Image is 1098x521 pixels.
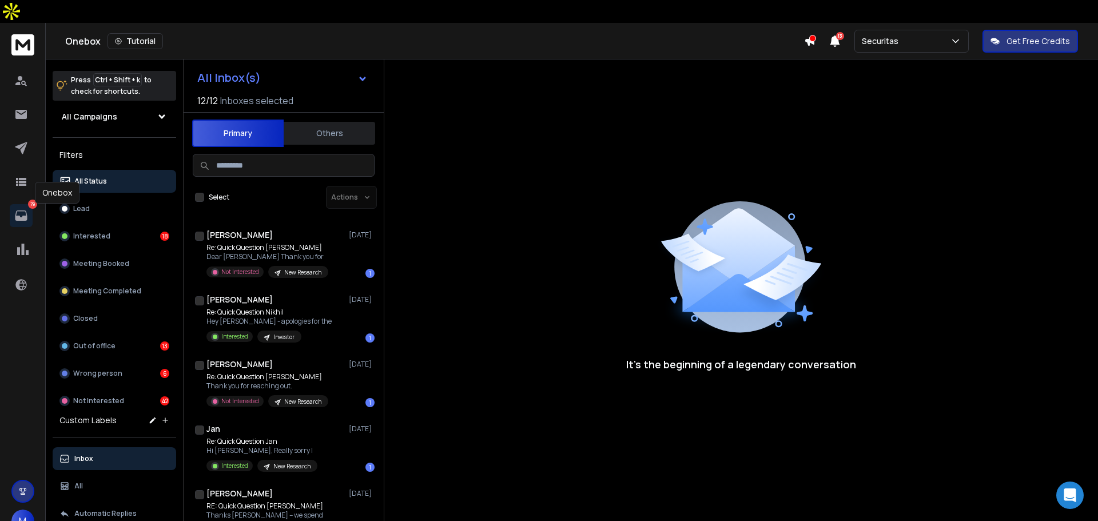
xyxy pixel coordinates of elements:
[206,381,328,391] p: Thank you for reaching out.
[221,268,259,276] p: Not Interested
[53,252,176,275] button: Meeting Booked
[862,35,903,47] p: Securitas
[982,30,1078,53] button: Get Free Credits
[197,72,261,83] h1: All Inbox(s)
[74,482,83,491] p: All
[53,335,176,357] button: Out of office13
[160,396,169,405] div: 42
[284,268,321,277] p: New Research
[53,105,176,128] button: All Campaigns
[188,66,377,89] button: All Inbox(s)
[206,308,332,317] p: Re: Quick Question Nikhil
[365,333,375,343] div: 1
[206,437,317,446] p: Re: Quick Question Jan
[160,341,169,351] div: 13
[197,94,218,108] span: 12 / 12
[365,463,375,472] div: 1
[73,259,129,268] p: Meeting Booked
[93,73,142,86] span: Ctrl + Shift + k
[349,360,375,369] p: [DATE]
[365,398,375,407] div: 1
[10,204,33,227] a: 79
[74,509,137,518] p: Automatic Replies
[206,488,273,499] h1: [PERSON_NAME]
[209,193,229,202] label: Select
[284,121,375,146] button: Others
[626,356,856,372] p: It’s the beginning of a legendary conversation
[53,280,176,303] button: Meeting Completed
[62,111,117,122] h1: All Campaigns
[73,204,90,213] p: Lead
[1056,482,1084,509] div: Open Intercom Messenger
[349,489,375,498] p: [DATE]
[65,33,804,49] div: Onebox
[206,502,323,511] p: RE: Quick Question [PERSON_NAME]
[160,369,169,378] div: 6
[349,295,375,304] p: [DATE]
[206,423,220,435] h1: Jan
[349,424,375,433] p: [DATE]
[206,229,273,241] h1: [PERSON_NAME]
[74,177,107,186] p: All Status
[206,317,332,326] p: Hey [PERSON_NAME] - apologies for the
[35,182,79,204] div: Onebox
[53,307,176,330] button: Closed
[221,397,259,405] p: Not Interested
[73,369,122,378] p: Wrong person
[73,232,110,241] p: Interested
[206,372,328,381] p: Re: Quick Question [PERSON_NAME]
[206,252,328,261] p: Dear [PERSON_NAME] Thank you for
[192,120,284,147] button: Primary
[73,314,98,323] p: Closed
[53,389,176,412] button: Not Interested42
[74,454,93,463] p: Inbox
[206,359,273,370] h1: [PERSON_NAME]
[349,230,375,240] p: [DATE]
[206,446,317,455] p: Hi [PERSON_NAME], Really sorry I
[221,462,248,470] p: Interested
[53,170,176,193] button: All Status
[53,197,176,220] button: Lead
[206,511,323,520] p: Thanks [PERSON_NAME] – we spend
[73,287,141,296] p: Meeting Completed
[108,33,163,49] button: Tutorial
[284,397,321,406] p: New Research
[71,74,152,97] p: Press to check for shortcuts.
[206,243,328,252] p: Re: Quick Question [PERSON_NAME]
[273,462,311,471] p: New Research
[53,362,176,385] button: Wrong person6
[73,396,124,405] p: Not Interested
[53,147,176,163] h3: Filters
[28,200,37,209] p: 79
[273,333,295,341] p: Investor
[73,341,116,351] p: Out of office
[53,475,176,498] button: All
[1006,35,1070,47] p: Get Free Credits
[365,269,375,278] div: 1
[206,294,273,305] h1: [PERSON_NAME]
[53,225,176,248] button: Interested18
[59,415,117,426] h3: Custom Labels
[221,332,248,341] p: Interested
[836,32,844,40] span: 13
[53,447,176,470] button: Inbox
[160,232,169,241] div: 18
[220,94,293,108] h3: Inboxes selected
